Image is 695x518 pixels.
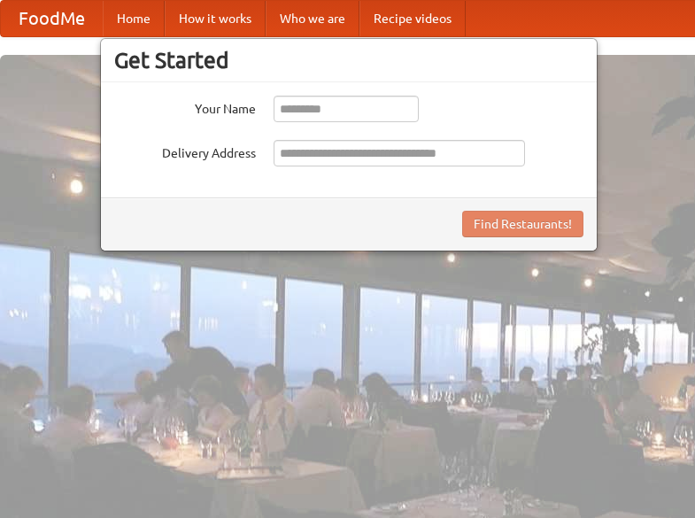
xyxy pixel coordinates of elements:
[103,1,165,36] a: Home
[359,1,466,36] a: Recipe videos
[1,1,103,36] a: FoodMe
[266,1,359,36] a: Who we are
[114,96,256,118] label: Your Name
[462,211,583,237] button: Find Restaurants!
[114,47,583,73] h3: Get Started
[165,1,266,36] a: How it works
[114,140,256,162] label: Delivery Address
